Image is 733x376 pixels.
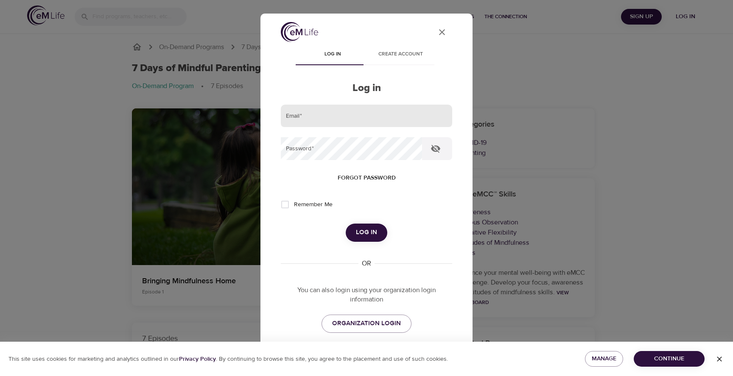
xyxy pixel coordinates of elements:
span: Log in [304,50,361,59]
span: Remember Me [294,200,333,209]
button: Log in [346,224,387,241]
div: OR [358,259,375,268]
a: ORGANIZATION LOGIN [322,315,411,332]
button: close [432,22,452,42]
h2: Log in [281,82,452,94]
span: ORGANIZATION LOGIN [332,318,401,329]
span: Log in [356,227,377,238]
p: You can also login using your organization login information [281,285,452,305]
span: Continue [641,354,698,364]
button: Forgot password [334,170,399,186]
span: Create account [372,50,429,59]
div: disabled tabs example [281,45,452,65]
b: Privacy Policy [179,355,216,363]
img: logo [281,22,318,42]
span: Manage [592,354,616,364]
span: Forgot password [338,173,396,183]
